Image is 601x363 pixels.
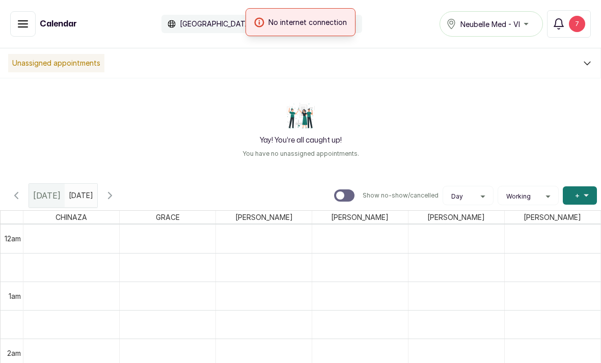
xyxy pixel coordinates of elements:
[260,135,342,146] h2: Yay! You’re all caught up!
[506,192,531,201] span: Working
[5,348,23,358] div: 2am
[268,17,347,27] span: No internet connection
[242,150,359,158] p: You have no unassigned appointments.
[363,191,439,200] p: Show no-show/cancelled
[502,192,554,201] button: Working
[563,186,597,205] button: +
[33,189,61,202] span: [DATE]
[522,211,583,224] span: [PERSON_NAME]
[575,190,580,201] span: +
[53,211,89,224] span: CHINAZA
[7,291,23,301] div: 1am
[233,211,295,224] span: [PERSON_NAME]
[329,211,391,224] span: [PERSON_NAME]
[29,184,65,207] div: [DATE]
[451,192,463,201] span: Day
[447,192,489,201] button: Day
[154,211,182,224] span: GRACE
[3,233,23,244] div: 12am
[8,54,104,72] p: Unassigned appointments
[425,211,487,224] span: [PERSON_NAME]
